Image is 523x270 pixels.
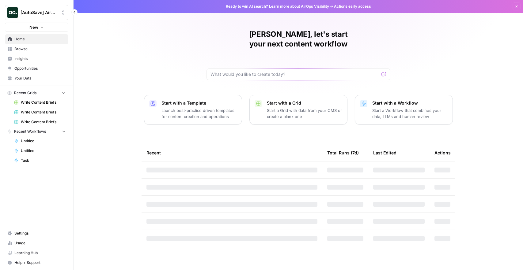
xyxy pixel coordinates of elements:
a: Write Content Briefs [11,117,68,127]
button: Start with a TemplateLaunch best-practice driven templates for content creation and operations [144,95,242,125]
span: Browse [14,46,66,52]
a: Learn more [269,4,289,9]
span: Recent Workflows [14,129,46,134]
span: New [29,24,38,30]
a: Untitled [11,146,68,156]
button: Start with a WorkflowStart a Workflow that combines your data, LLMs and human review [355,95,453,125]
input: What would you like to create today? [210,71,379,77]
div: Actions [434,144,451,161]
div: Last Edited [373,144,396,161]
img: [AutoSave] AirOps Logo [7,7,18,18]
span: Untitled [21,148,66,153]
span: Home [14,36,66,42]
h1: [PERSON_NAME], let's start your next content workflow [207,29,390,49]
span: Recent Grids [14,90,36,96]
a: Home [5,34,68,44]
a: Your Data [5,73,68,83]
a: Browse [5,44,68,54]
a: Write Content Briefs [11,107,68,117]
span: Your Data [14,76,66,81]
span: Untitled [21,138,66,144]
span: Help + Support [14,260,66,265]
div: Recent [146,144,317,161]
a: Usage [5,238,68,248]
span: Usage [14,240,66,246]
a: Write Content Briefs [11,98,68,107]
a: Insights [5,54,68,64]
a: Opportunities [5,64,68,73]
button: Start with a GridStart a Grid with data from your CMS or create a blank one [249,95,347,125]
button: New [5,23,68,32]
button: Help + Support [5,258,68,268]
div: Total Runs (7d) [327,144,359,161]
p: Start with a Template [161,100,237,106]
span: Task [21,158,66,163]
span: Settings [14,231,66,236]
button: Recent Grids [5,88,68,98]
span: Opportunities [14,66,66,71]
p: Start with a Grid [267,100,342,106]
span: Write Content Briefs [21,119,66,125]
p: Start with a Workflow [372,100,448,106]
p: Start a Workflow that combines your data, LLMs and human review [372,107,448,120]
span: Actions early access [334,4,371,9]
span: Learning Hub [14,250,66,256]
button: Recent Workflows [5,127,68,136]
a: Learning Hub [5,248,68,258]
a: Task [11,156,68,165]
span: [AutoSave] AirOps [21,9,58,16]
a: Untitled [11,136,68,146]
span: Ready to win AI search? about AirOps Visibility [226,4,329,9]
span: Write Content Briefs [21,100,66,105]
span: Write Content Briefs [21,109,66,115]
p: Start a Grid with data from your CMS or create a blank one [267,107,342,120]
a: Settings [5,228,68,238]
span: Insights [14,56,66,61]
button: Workspace: [AutoSave] AirOps [5,5,68,20]
p: Launch best-practice driven templates for content creation and operations [161,107,237,120]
